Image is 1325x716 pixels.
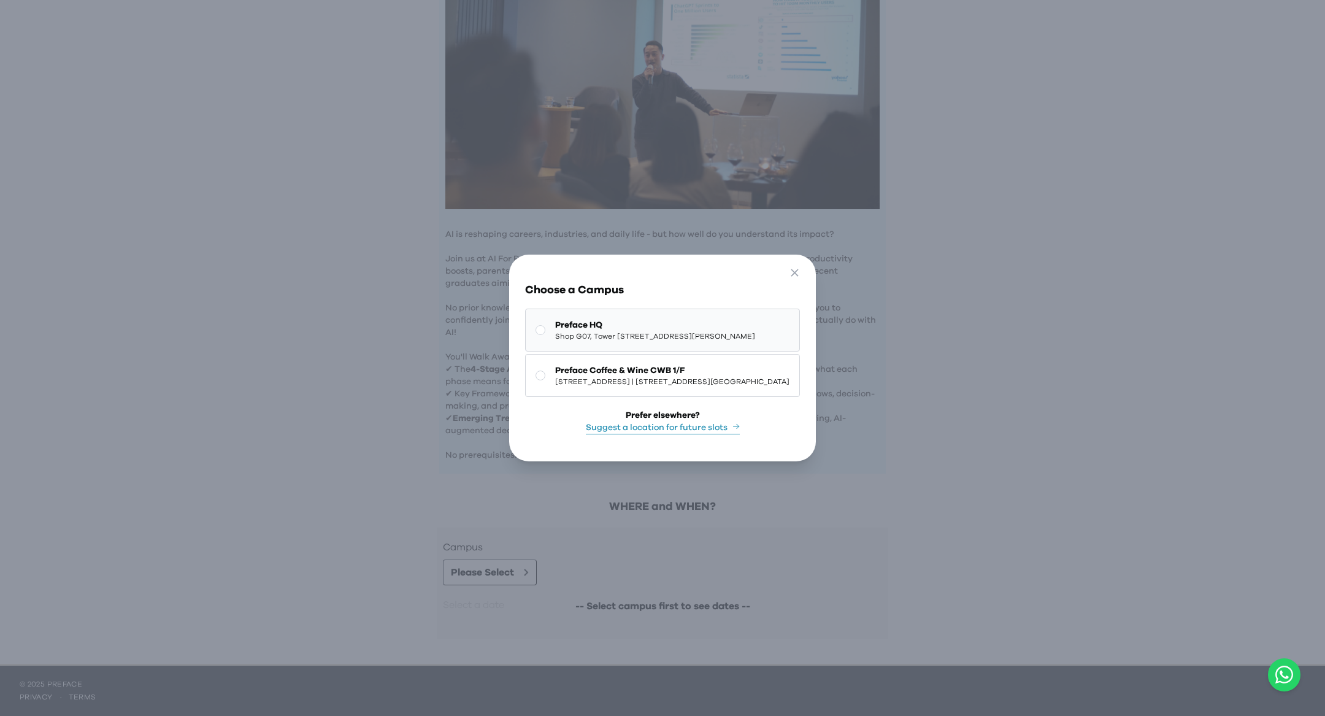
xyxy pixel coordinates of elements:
button: Preface HQShop G07, Tower [STREET_ADDRESS][PERSON_NAME] [525,309,800,352]
button: Preface Coffee & Wine CWB 1/F[STREET_ADDRESS] | [STREET_ADDRESS][GEOGRAPHIC_DATA] [525,354,800,397]
div: Prefer elsewhere? [626,409,700,422]
button: Suggest a location for future slots [586,422,740,434]
span: [STREET_ADDRESS] | [STREET_ADDRESS][GEOGRAPHIC_DATA] [555,377,789,387]
span: Shop G07, Tower [STREET_ADDRESS][PERSON_NAME] [555,331,755,341]
span: Preface Coffee & Wine CWB 1/F [555,364,789,377]
span: Preface HQ [555,319,755,331]
h3: Choose a Campus [525,282,800,299]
